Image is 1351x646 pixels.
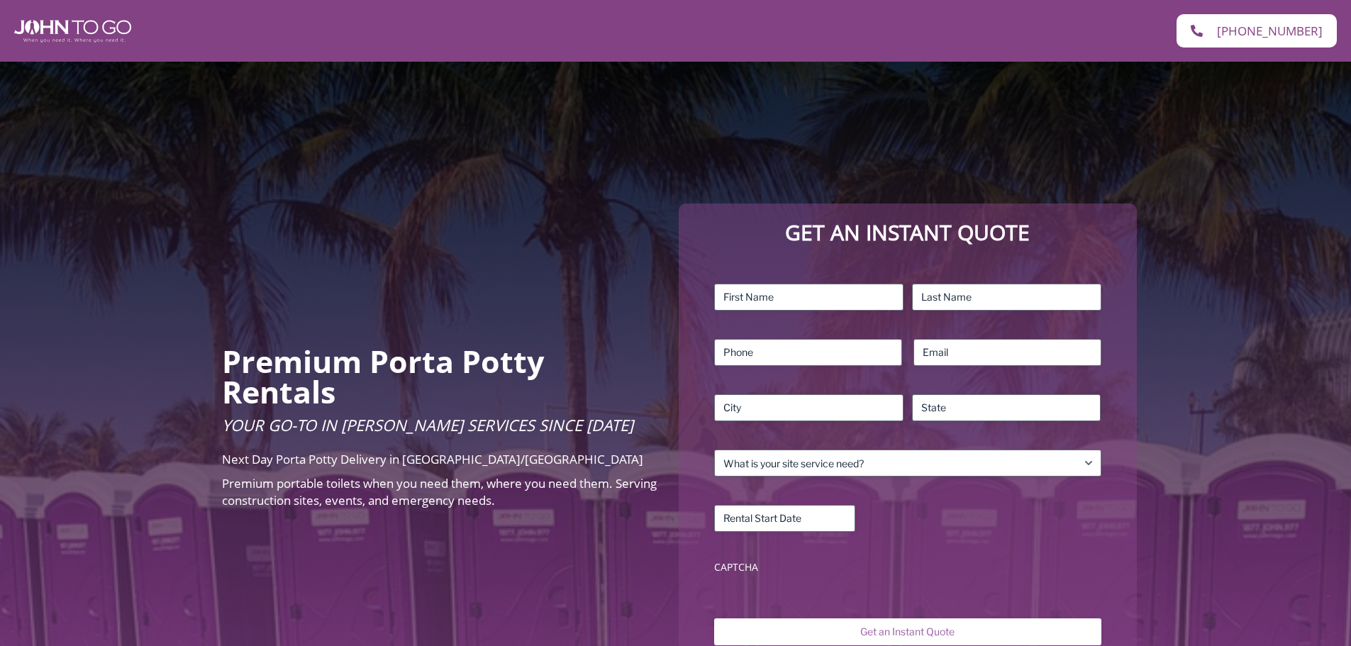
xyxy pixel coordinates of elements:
input: State [912,394,1101,421]
label: CAPTCHA [714,560,1101,574]
span: Next Day Porta Potty Delivery in [GEOGRAPHIC_DATA]/[GEOGRAPHIC_DATA] [222,451,643,467]
a: [PHONE_NUMBER] [1177,14,1337,48]
input: City [714,394,904,421]
h2: Premium Porta Potty Rentals [222,346,658,407]
input: First Name [714,284,904,311]
input: Phone [714,339,902,366]
input: Get an Instant Quote [714,618,1101,645]
span: Your Go-To in [PERSON_NAME] Services Since [DATE] [222,414,633,435]
input: Email [913,339,1101,366]
span: Premium portable toilets when you need them, where you need them. Serving construction sites, eve... [222,475,657,508]
input: Last Name [912,284,1101,311]
p: Get an Instant Quote [693,218,1122,248]
img: John To Go [14,20,131,43]
input: Rental Start Date [714,505,855,532]
span: [PHONE_NUMBER] [1217,25,1323,37]
button: Live Chat [1294,589,1351,646]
